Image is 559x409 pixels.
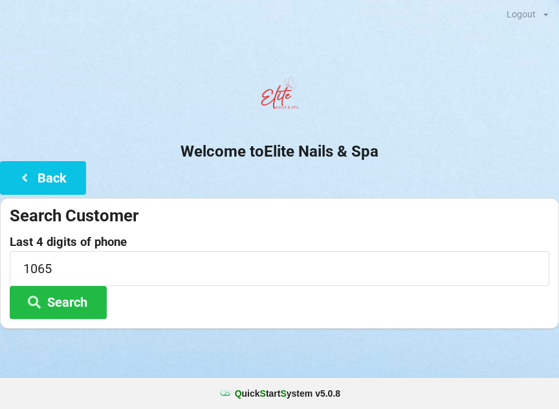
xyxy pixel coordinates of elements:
input: 0000 [10,251,549,285]
div: Search Customer [10,205,549,227]
label: Last 4 digits of phone [10,236,549,249]
img: favicon.ico [219,387,232,400]
div: Logout [507,10,536,19]
span: S [280,388,286,399]
b: uick tart ystem v 5.0.8 [235,387,340,400]
img: EliteNailsSpa-Logo1.png [254,71,305,122]
span: Q [235,388,242,399]
span: S [260,388,266,399]
button: Search [10,286,107,319]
